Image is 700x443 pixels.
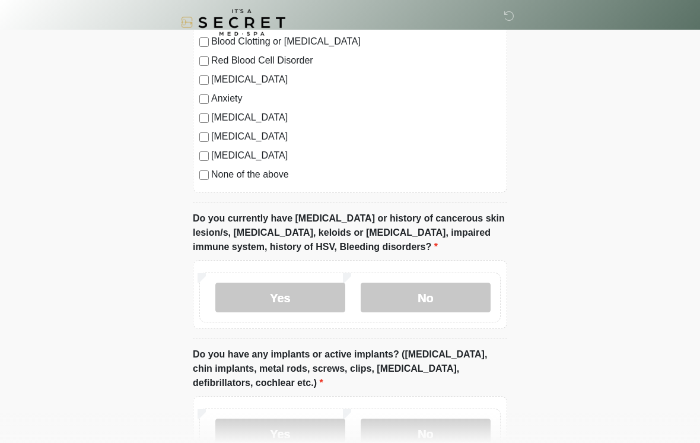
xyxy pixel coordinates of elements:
[199,56,209,66] input: Red Blood Cell Disorder
[199,151,209,161] input: [MEDICAL_DATA]
[193,347,507,390] label: Do you have any implants or active implants? ([MEDICAL_DATA], chin implants, metal rods, screws, ...
[211,91,501,106] label: Anxiety
[199,113,209,123] input: [MEDICAL_DATA]
[211,167,501,182] label: None of the above
[193,211,507,254] label: Do you currently have [MEDICAL_DATA] or history of cancerous skin lesion/s, [MEDICAL_DATA], keloi...
[199,75,209,85] input: [MEDICAL_DATA]
[211,53,501,68] label: Red Blood Cell Disorder
[199,94,209,104] input: Anxiety
[211,148,501,163] label: [MEDICAL_DATA]
[211,72,501,87] label: [MEDICAL_DATA]
[211,110,501,125] label: [MEDICAL_DATA]
[211,129,501,144] label: [MEDICAL_DATA]
[361,283,491,312] label: No
[181,9,285,36] img: It's A Secret Med Spa Logo
[199,170,209,180] input: None of the above
[199,132,209,142] input: [MEDICAL_DATA]
[215,283,345,312] label: Yes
